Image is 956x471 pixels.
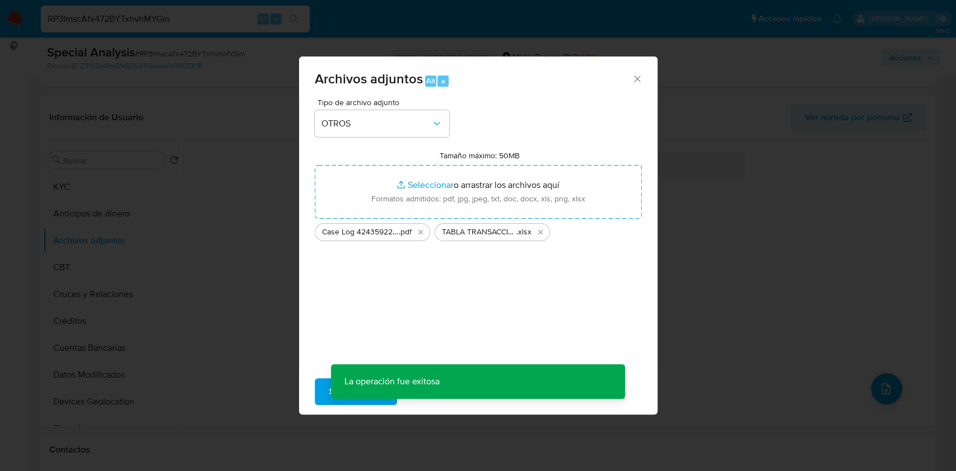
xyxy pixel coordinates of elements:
[534,225,547,239] button: Eliminar TABLA TRANSACCIONAL 424359229 25.09.2025.xlsx
[414,225,427,239] button: Eliminar Case Log 424359229 - 25_09_2025.pdf
[441,76,445,86] span: a
[516,227,531,238] span: .xlsx
[315,69,423,88] span: Archivos adjuntos
[329,379,383,404] span: Subir archivo
[399,227,412,238] span: .pdf
[632,73,642,83] button: Cerrar
[318,98,452,106] span: Tipo de archivo adjunto
[322,227,399,238] span: Case Log 424359229 - 25_09_2025
[416,379,453,404] span: Cancelar
[331,364,453,399] p: La operación fue exitosa
[315,378,397,405] button: Subir archivo
[426,76,435,86] span: Alt
[315,219,642,241] ul: Archivos seleccionados
[315,110,449,137] button: OTROS
[321,118,431,129] span: OTROS
[440,150,520,161] label: Tamaño máximo: 50MB
[442,227,516,238] span: TABLA TRANSACCIONAL 424359229 [DATE]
